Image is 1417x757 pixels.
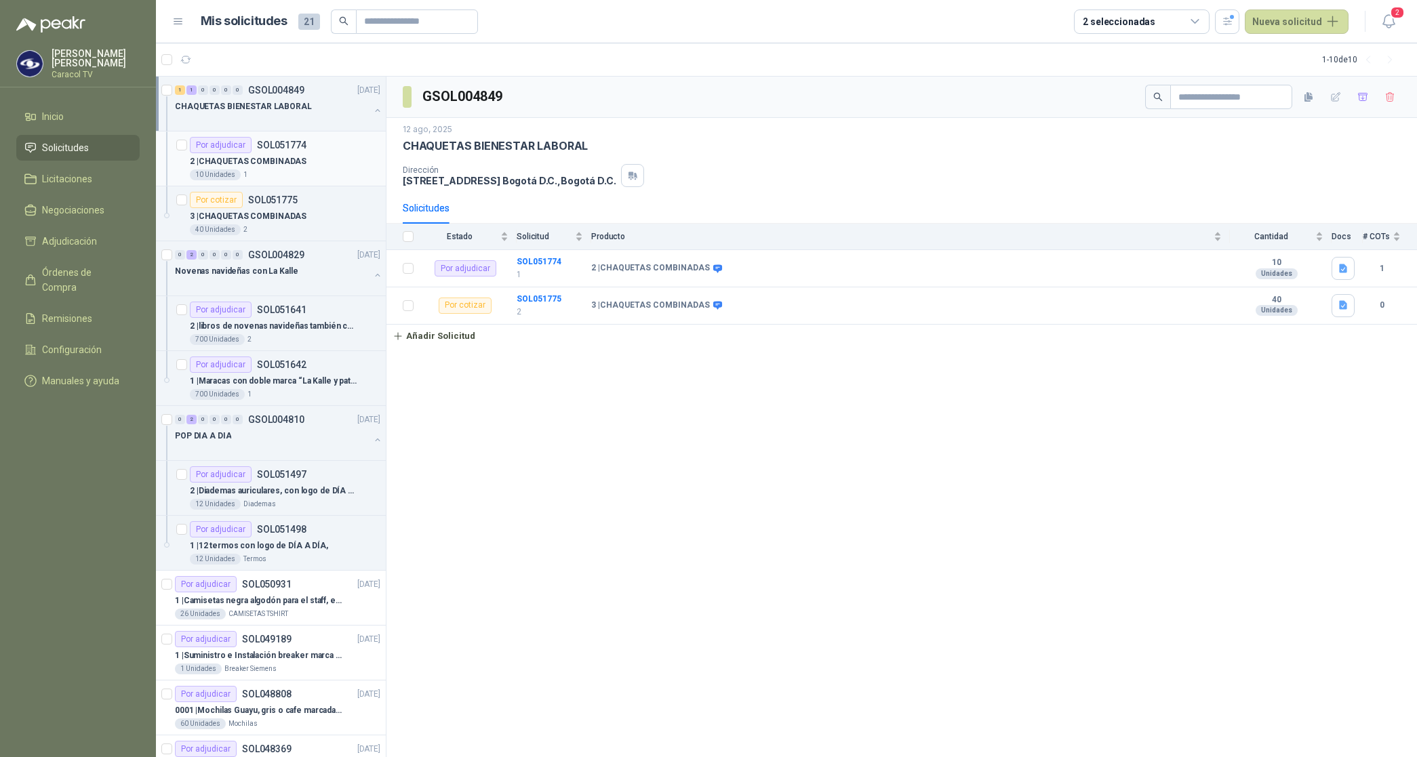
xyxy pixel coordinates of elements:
[175,415,185,424] div: 0
[190,521,252,537] div: Por adjudicar
[233,415,243,424] div: 0
[248,415,304,424] p: GSOL004810
[1230,295,1323,306] b: 40
[156,131,386,186] a: Por adjudicarSOL0517742 |CHAQUETAS COMBINADAS10 Unidades1
[357,578,380,591] p: [DATE]
[190,210,306,223] p: 3 | CHAQUETAS COMBINADAS
[175,82,383,125] a: 1 1 0 0 0 0 GSOL004849[DATE] CHAQUETAS BIENESTAR LABORAL
[175,649,344,662] p: 1 | Suministro e Instalación breaker marca SIEMENS modelo:3WT82026AA, Regulable de 800A - 2000 AMP
[190,302,252,318] div: Por adjudicar
[186,250,197,260] div: 2
[1230,232,1313,241] span: Cantidad
[1245,9,1349,34] button: Nueva solicitud
[190,137,252,153] div: Por adjudicar
[1256,268,1298,279] div: Unidades
[257,140,306,150] p: SOL051774
[517,306,583,319] p: 2
[1332,224,1363,250] th: Docs
[386,325,481,348] button: Añadir Solicitud
[198,85,208,95] div: 0
[42,140,89,155] span: Solicitudes
[156,296,386,351] a: Por adjudicarSOL0516412 |libros de novenas navideñas también con 2 marcas700 Unidades2
[221,85,231,95] div: 0
[228,718,258,729] p: Mochilas
[247,334,252,345] p: 2
[242,689,292,699] p: SOL048808
[190,499,241,510] div: 12 Unidades
[42,342,102,357] span: Configuración
[175,576,237,592] div: Por adjudicar
[190,554,241,565] div: 12 Unidades
[233,250,243,260] div: 0
[190,155,306,168] p: 2 | CHAQUETAS COMBINADAS
[42,311,92,326] span: Remisiones
[156,186,386,241] a: Por cotizarSOL0517753 |CHAQUETAS COMBINADAS40 Unidades2
[175,411,383,455] a: 0 2 0 0 0 0 GSOL004810[DATE] POP DIA A DIA
[42,109,64,124] span: Inicio
[209,85,220,95] div: 0
[190,169,241,180] div: 10 Unidades
[242,579,292,589] p: SOL050931
[1083,14,1155,29] div: 2 seleccionadas
[403,139,588,153] p: CHAQUETAS BIENESTAR LABORAL
[591,263,710,274] b: 2 | CHAQUETAS COMBINADAS
[17,51,43,77] img: Company Logo
[386,325,1417,348] a: Añadir Solicitud
[248,85,304,95] p: GSOL004849
[16,166,140,192] a: Licitaciones
[156,680,386,735] a: Por adjudicarSOL048808[DATE] 0001 |Mochilas Guayu, gris o cafe marcadas con un logo60 UnidadesMoc...
[517,268,583,281] p: 1
[243,554,266,565] p: Termos
[190,389,245,400] div: 700 Unidades
[243,169,247,180] p: 1
[16,197,140,223] a: Negociaciones
[16,16,85,33] img: Logo peakr
[1230,224,1332,250] th: Cantidad
[298,14,320,30] span: 21
[357,743,380,756] p: [DATE]
[156,461,386,516] a: Por adjudicarSOL0514972 |Diademas auriculares, con logo de DÍA A DÍA,12 UnidadesDiademas
[175,609,226,619] div: 26 Unidades
[201,12,287,31] h1: Mis solicitudes
[221,250,231,260] div: 0
[209,250,220,260] div: 0
[1363,224,1417,250] th: # COTs
[517,257,561,266] a: SOL051774
[247,389,252,400] p: 1
[591,300,710,311] b: 3 | CHAQUETAS COMBINADAS
[1153,92,1163,102] span: search
[1256,305,1298,316] div: Unidades
[221,415,231,424] div: 0
[156,351,386,406] a: Por adjudicarSOL0516421 |Maracas con doble marca “La Kalle y patrocinador”700 Unidades1
[156,571,386,626] a: Por adjudicarSOL050931[DATE] 1 |Camisetas negra algodón para el staff, estampadas en espalda y fr...
[175,250,185,260] div: 0
[42,203,104,218] span: Negociaciones
[190,224,241,235] div: 40 Unidades
[16,260,140,300] a: Órdenes de Compra
[198,250,208,260] div: 0
[248,195,298,205] p: SOL051775
[175,686,237,702] div: Por adjudicar
[175,663,222,674] div: 1 Unidades
[1322,49,1401,70] div: 1 - 10 de 10
[186,415,197,424] div: 2
[52,49,140,68] p: [PERSON_NAME] [PERSON_NAME]
[1363,232,1390,241] span: # COTs
[403,175,616,186] p: [STREET_ADDRESS] Bogotá D.C. , Bogotá D.C.
[257,525,306,534] p: SOL051498
[190,539,328,552] p: 1 | 12 termos con logo de DÍA A DÍA,
[1390,6,1405,19] span: 2
[1363,299,1401,312] b: 0
[190,375,359,388] p: 1 | Maracas con doble marca “La Kalle y patrocinador”
[156,516,386,571] a: Por adjudicarSOL0514981 |12 termos con logo de DÍA A DÍA,12 UnidadesTermos
[1230,258,1323,268] b: 10
[591,232,1211,241] span: Producto
[257,360,306,369] p: SOL051642
[422,86,504,107] h3: GSOL004849
[435,260,496,277] div: Por adjudicar
[175,85,185,95] div: 1
[357,249,380,262] p: [DATE]
[16,104,140,129] a: Inicio
[517,294,561,304] a: SOL051775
